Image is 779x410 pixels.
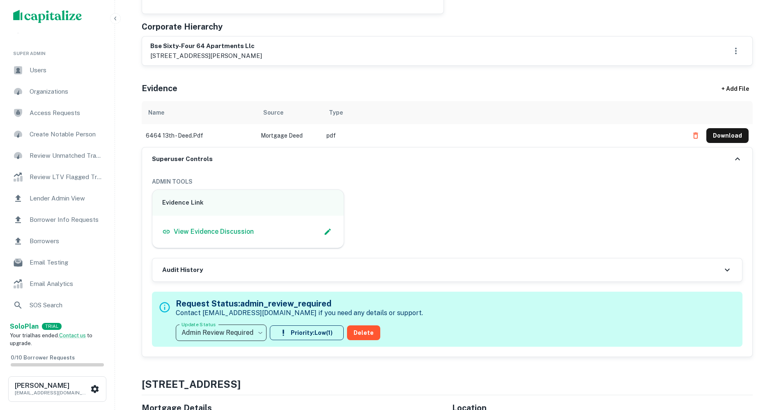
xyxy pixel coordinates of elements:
td: pdf [322,124,684,147]
a: Review Unmatched Transactions [7,146,108,166]
h5: Corporate Hierarchy [142,21,223,33]
div: scrollable content [142,101,753,147]
div: Name [148,108,164,117]
h6: Evidence Link [162,198,334,207]
span: Access Requests [30,108,103,118]
p: [EMAIL_ADDRESS][DOMAIN_NAME] [15,389,89,396]
h6: ADMIN TOOLS [152,177,742,186]
strong: Solo Plan [10,322,39,330]
div: Type [329,108,343,117]
button: Download [706,128,749,143]
p: [STREET_ADDRESS][PERSON_NAME] [150,51,262,61]
td: 6464 13th - deed.pdf [142,124,257,147]
a: Contact us [59,332,86,339]
th: Name [142,101,257,124]
a: SOS Search [7,295,108,315]
button: [PERSON_NAME][EMAIL_ADDRESS][DOMAIN_NAME] [8,376,106,402]
p: View Evidence Discussion [174,227,254,237]
li: Super Admin [7,40,108,60]
th: Source [257,101,322,124]
span: Lender Admin View [30,193,103,203]
p: Contact [EMAIL_ADDRESS][DOMAIN_NAME] if you need any details or support. [176,308,423,318]
img: capitalize-logo.png [13,10,82,23]
span: Organizations [30,87,103,97]
span: Borrower Info Requests [30,215,103,225]
span: Email Analytics [30,279,103,289]
a: Users [7,60,108,80]
iframe: Chat Widget [738,344,779,384]
th: Type [322,101,684,124]
span: Borrowers [30,236,103,246]
div: TRIAL [42,323,62,330]
a: Access Requests [7,103,108,123]
td: Mortgage Deed [257,124,322,147]
a: Email Analytics [7,274,108,294]
a: Borrower Info Requests [7,210,108,230]
h6: bse sixty-four 64 apartments llc [150,41,262,51]
a: Borrowers [7,231,108,251]
span: Your trial has ended. to upgrade. [10,332,92,347]
a: Organizations [7,82,108,101]
label: Update Status [182,321,216,328]
span: Email Testing [30,258,103,267]
span: Review Unmatched Transactions [30,151,103,161]
a: Review LTV Flagged Transactions [7,167,108,187]
h5: Request Status: admin_review_required [176,297,423,310]
button: Priority:Low(1) [270,325,344,340]
span: 0 / 10 Borrower Requests [11,355,75,361]
h6: [PERSON_NAME] [15,382,89,389]
a: SoloPlan [10,322,39,332]
div: Admin Review Required [176,321,267,344]
h6: Superuser Controls [152,154,213,164]
button: Delete file [688,129,703,142]
span: SOS Search [30,300,103,310]
button: Delete [347,325,380,340]
a: View Evidence Discussion [162,227,254,237]
a: Email Testing [7,253,108,272]
div: + Add File [707,81,764,96]
span: Review LTV Flagged Transactions [30,172,103,182]
span: Create Notable Person [30,129,103,139]
span: Users [30,65,103,75]
div: Source [263,108,283,117]
h6: Audit History [162,265,203,275]
a: Lender Admin View [7,189,108,208]
h5: Evidence [142,82,177,94]
a: Create Notable Person [7,124,108,144]
button: Edit Slack Link [322,226,334,238]
h4: [STREET_ADDRESS] [142,377,753,392]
